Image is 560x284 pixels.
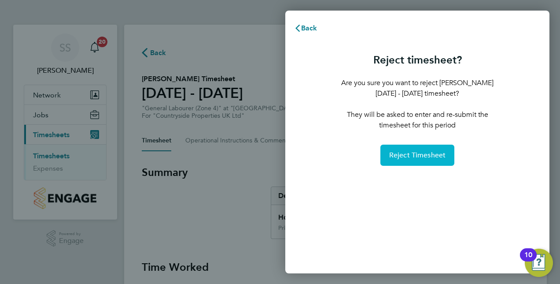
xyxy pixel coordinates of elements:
[380,145,455,166] button: Reject Timesheet
[301,24,317,32] span: Back
[340,78,495,99] p: Are you sure you want to reject [PERSON_NAME] [DATE] - [DATE] timesheet?
[285,19,326,37] button: Back
[340,109,495,131] p: They will be asked to enter and re-submit the timesheet for this period
[524,255,532,266] div: 10
[340,53,495,67] h3: Reject timesheet?
[389,151,446,160] span: Reject Timesheet
[525,249,553,277] button: Open Resource Center, 10 new notifications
